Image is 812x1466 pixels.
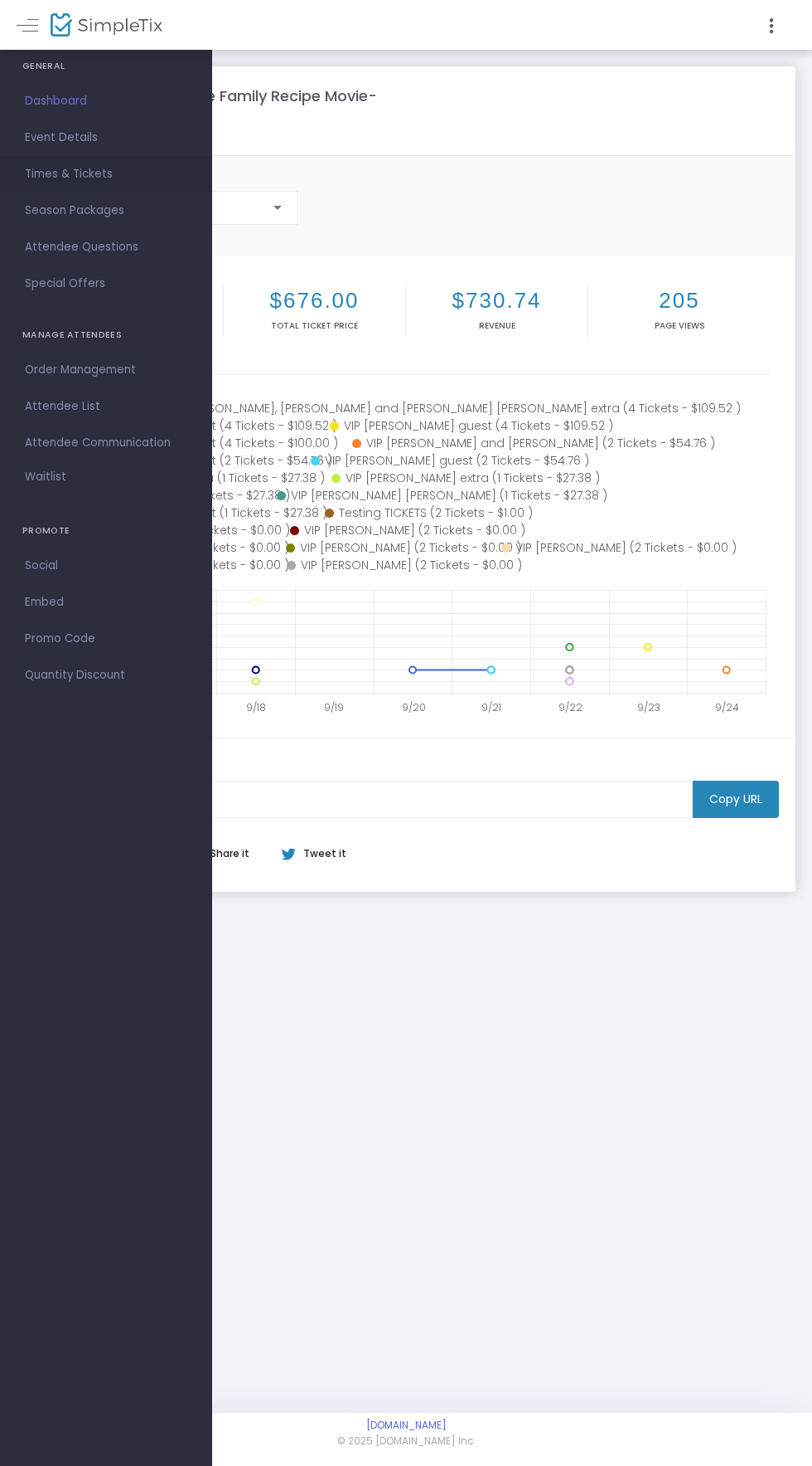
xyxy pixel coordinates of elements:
[25,90,186,112] span: Dashboard
[25,628,186,650] span: Promo Code
[25,200,186,222] span: Season Packages
[558,700,582,714] text: 9/22
[592,319,767,332] p: Page Views
[25,555,186,577] span: Social
[25,127,186,149] span: Event Details
[227,288,402,314] h2: $676.00
[25,432,186,454] span: Attendee Communication
[592,288,767,314] h2: 205
[25,273,186,295] span: Special Offers
[402,700,426,714] text: 9/20
[227,319,402,332] p: Total Ticket Price
[409,319,584,332] p: Revenue
[693,781,779,818] m-button: Copy URL
[481,700,501,714] text: 9/21
[409,288,584,314] h2: $730.74
[25,359,186,381] span: Order Management
[25,396,186,417] span: Attendee List
[265,846,355,861] div: Tweet it
[637,700,660,714] text: 9/23
[22,319,189,352] h4: MANAGE ATTENDEES
[22,514,189,548] h4: PROMOTE
[22,50,189,83] h4: GENERAL
[715,700,739,714] text: 9/24
[25,236,186,258] span: Attendee Questions
[25,665,186,686] span: Quantity Discount
[178,846,281,861] div: Share it
[324,700,344,714] text: 9/19
[366,1419,447,1432] a: [DOMAIN_NAME]
[25,592,186,613] span: Embed
[246,700,266,714] text: 9/18
[337,1434,475,1449] span: © 2025 [DOMAIN_NAME] Inc.
[25,163,186,185] span: Times & Tickets
[25,469,66,485] span: Waitlist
